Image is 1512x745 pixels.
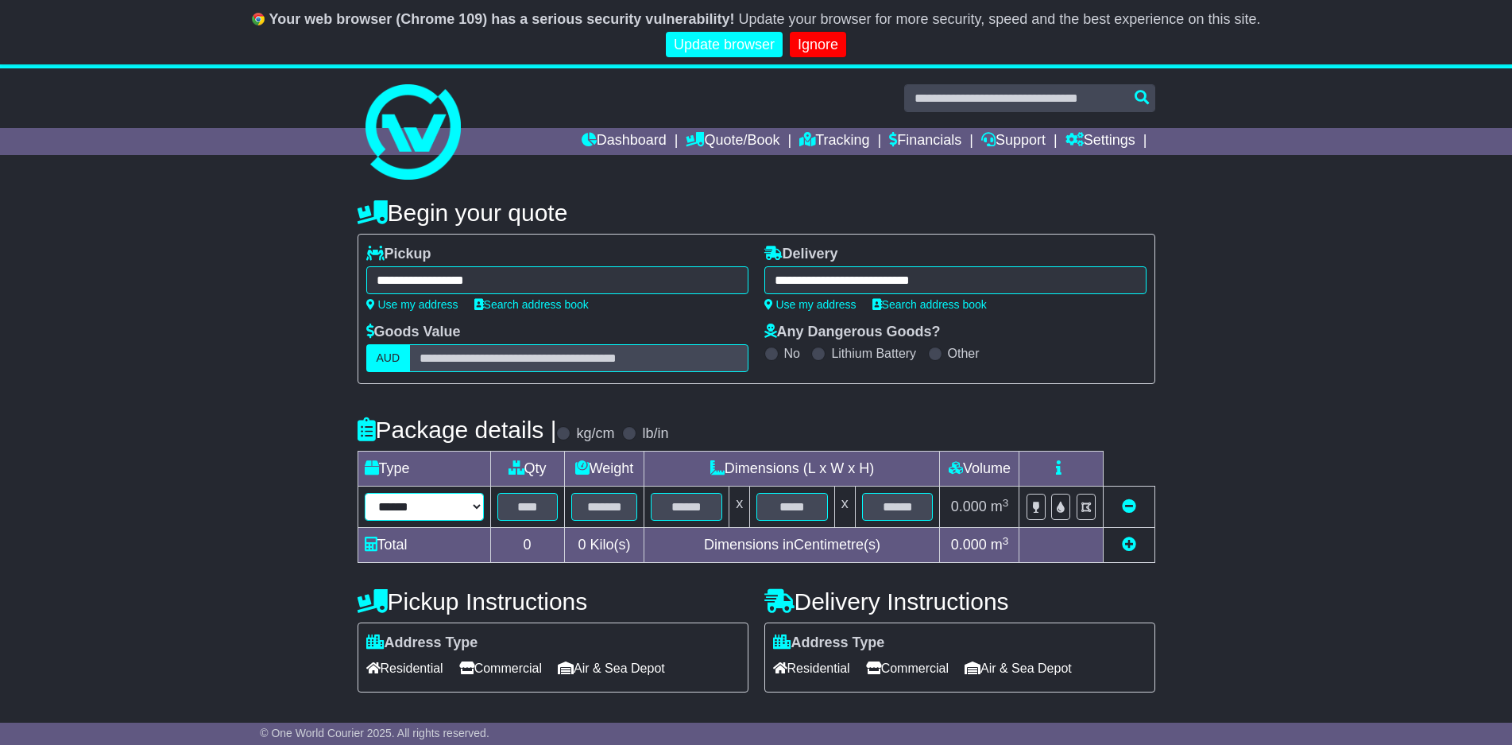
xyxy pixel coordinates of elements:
[358,452,490,487] td: Type
[729,487,750,528] td: x
[764,246,838,263] label: Delivery
[784,346,800,361] label: No
[490,528,564,563] td: 0
[366,324,461,341] label: Goods Value
[564,528,644,563] td: Kilo(s)
[366,656,443,681] span: Residential
[872,298,987,311] a: Search address book
[1065,128,1135,155] a: Settings
[558,656,665,681] span: Air & Sea Depot
[940,452,1019,487] td: Volume
[666,32,783,58] a: Update browser
[366,298,458,311] a: Use my address
[738,11,1260,27] span: Update your browser for more security, speed and the best experience on this site.
[1122,499,1136,514] a: Remove this item
[366,634,478,652] label: Address Type
[889,128,961,155] a: Financials
[358,200,1155,226] h4: Begin your quote
[358,417,557,443] h4: Package details |
[951,537,987,553] span: 0.000
[358,588,748,615] h4: Pickup Instructions
[459,656,542,681] span: Commercial
[773,634,885,652] label: Address Type
[576,425,614,443] label: kg/cm
[366,344,411,372] label: AUD
[773,656,850,681] span: Residential
[1003,497,1009,509] sup: 3
[831,346,916,361] label: Lithium Battery
[965,656,1072,681] span: Air & Sea Depot
[834,487,855,528] td: x
[474,298,589,311] a: Search address book
[642,425,668,443] label: lb/in
[764,588,1155,615] h4: Delivery Instructions
[260,727,489,739] span: © One World Courier 2025. All rights reserved.
[981,128,1046,155] a: Support
[644,528,940,563] td: Dimensions in Centimetre(s)
[358,528,490,563] td: Total
[490,452,564,487] td: Qty
[582,128,667,155] a: Dashboard
[799,128,869,155] a: Tracking
[948,346,980,361] label: Other
[366,246,431,263] label: Pickup
[1003,535,1009,547] sup: 3
[790,32,846,58] a: Ignore
[991,499,1009,514] span: m
[578,537,586,553] span: 0
[951,499,987,514] span: 0.000
[991,537,1009,553] span: m
[269,11,735,27] b: Your web browser (Chrome 109) has a serious security vulnerability!
[764,324,941,341] label: Any Dangerous Goods?
[564,452,644,487] td: Weight
[764,298,857,311] a: Use my address
[644,452,940,487] td: Dimensions (L x W x H)
[866,656,949,681] span: Commercial
[1122,537,1136,553] a: Add new item
[686,128,779,155] a: Quote/Book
